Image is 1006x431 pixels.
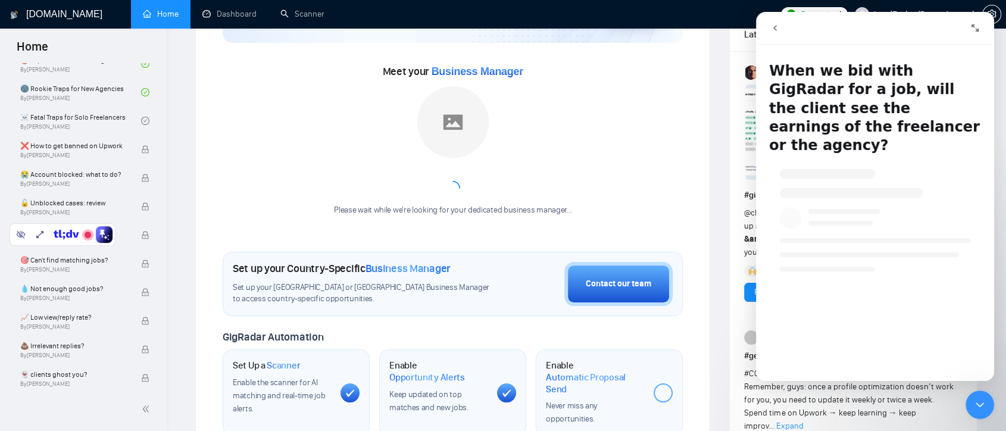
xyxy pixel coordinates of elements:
[383,65,523,78] span: Meet your
[141,317,149,325] span: lock
[20,283,129,295] span: 💧 Not enough good jobs?
[141,117,149,125] span: check-circle
[142,403,154,415] span: double-left
[20,152,129,159] span: By [PERSON_NAME]
[7,38,58,63] span: Home
[800,8,836,21] span: Connects:
[983,10,1001,19] span: setting
[20,323,129,330] span: By [PERSON_NAME]
[20,380,129,388] span: By [PERSON_NAME]
[744,368,953,431] span: Remember, guys: once a profile optimization doesn’t work for you, you need to update it weekly or...
[233,377,325,414] span: Enable the scanner for AI matching and real-time job alerts.
[20,295,129,302] span: By [PERSON_NAME]
[143,9,179,19] a: homeHome
[267,360,300,371] span: Scanner
[233,262,451,275] h1: Set up your Country-Specific
[20,180,129,188] span: By [PERSON_NAME]
[141,88,149,96] span: check-circle
[10,5,18,24] img: logo
[141,288,149,296] span: lock
[389,360,488,383] h1: Enable
[858,10,866,18] span: user
[432,65,523,77] span: Business Manager
[446,181,460,195] span: loading
[20,368,129,380] span: 👻 clients ghost you?
[744,349,963,363] h1: # general
[564,262,673,306] button: Contact our team
[20,197,129,209] span: 🔓 Unblocked cases: review
[327,205,579,216] div: Please wait while we're looking for your dedicated business manager...
[20,340,129,352] span: 💩 Irrelevant replies?
[417,86,489,158] img: placeholder.png
[233,282,497,305] span: Set up your [GEOGRAPHIC_DATA] or [GEOGRAPHIC_DATA] Business Manager to access country-specific op...
[141,260,149,268] span: lock
[223,330,323,343] span: GigRadar Automation
[20,51,141,77] a: ⛔ Top 3 Mistakes of Pro AgenciesBy[PERSON_NAME]
[20,168,129,180] span: 😭 Account blocked: what to do?
[20,108,141,134] a: ☠️ Fatal Traps for Solo FreelancersBy[PERSON_NAME]
[745,85,888,180] img: F09AC4U7ATU-image.png
[20,352,129,359] span: By [PERSON_NAME]
[745,65,760,80] img: Vadym
[20,266,129,273] span: By [PERSON_NAME]
[756,12,994,381] iframe: Intercom live chat
[744,208,962,257] span: Hey Upwork growth hackers, here's our July round-up and release notes for GigRadar • is your prof...
[141,231,149,239] span: lock
[776,421,803,431] span: Expand
[20,311,129,323] span: 📈 Low view/reply rate?
[786,10,796,19] img: upwork-logo.png
[20,254,129,266] span: 🎯 Can't find matching jobs?
[20,79,141,105] a: 🌚 Rookie Traps for New AgenciesBy[PERSON_NAME]
[744,368,800,379] span: #C078548FDFY
[754,286,773,299] a: Reply
[141,374,149,382] span: lock
[744,189,963,202] h1: # gigradar-hub
[982,5,1001,24] button: setting
[20,209,129,216] span: By [PERSON_NAME]
[744,27,815,42] span: Latest Posts from the GigRadar Community
[982,10,1001,19] a: setting
[546,401,597,424] span: Never miss any opportunities.
[141,202,149,211] span: lock
[202,9,257,19] a: dashboardDashboard
[546,360,644,395] h1: Enable
[233,360,300,371] h1: Set Up a
[838,8,843,21] span: 1
[744,208,779,218] span: @channel
[389,371,465,383] span: Opportunity Alerts
[141,345,149,354] span: lock
[141,145,149,154] span: lock
[748,267,757,275] img: 🙌
[141,174,149,182] span: lock
[20,140,129,152] span: ❌ How to get banned on Upwork
[546,371,644,395] span: Automatic Proposal Send
[141,60,149,68] span: check-circle
[966,391,994,419] iframe: Intercom live chat
[744,283,783,302] button: Reply
[586,277,651,291] div: Contact our team
[389,389,468,413] span: Keep updated on top matches and new jobs.
[365,262,451,275] span: Business Manager
[280,9,324,19] a: searchScanner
